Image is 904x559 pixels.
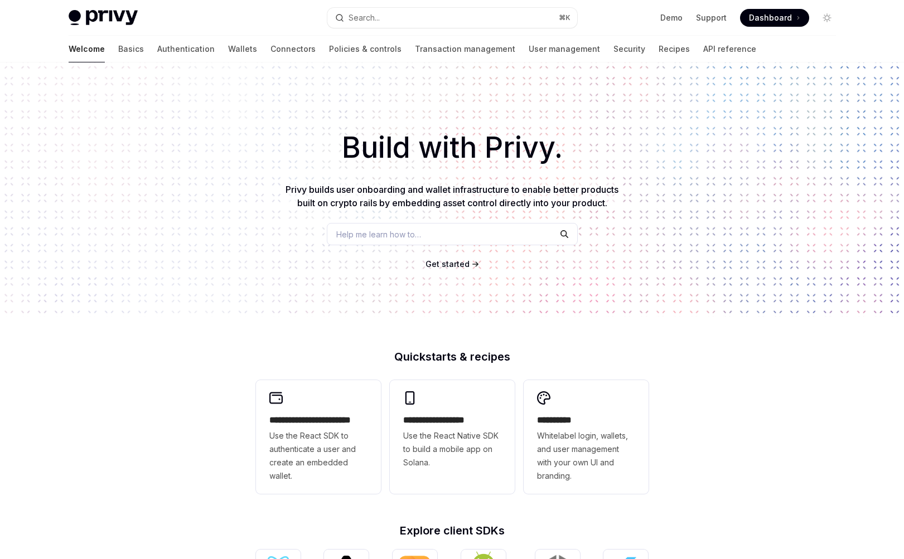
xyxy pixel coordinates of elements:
[256,525,649,536] h2: Explore client SDKs
[269,429,368,483] span: Use the React SDK to authenticate a user and create an embedded wallet.
[703,36,756,62] a: API reference
[537,429,635,483] span: Whitelabel login, wallets, and user management with your own UI and branding.
[228,36,257,62] a: Wallets
[390,380,515,494] a: **** **** **** ***Use the React Native SDK to build a mobile app on Solana.
[818,9,836,27] button: Toggle dark mode
[69,36,105,62] a: Welcome
[559,13,571,22] span: ⌘ K
[327,8,577,28] button: Open search
[529,36,600,62] a: User management
[426,259,470,270] a: Get started
[524,380,649,494] a: **** *****Whitelabel login, wallets, and user management with your own UI and branding.
[157,36,215,62] a: Authentication
[403,429,501,469] span: Use the React Native SDK to build a mobile app on Solana.
[696,12,727,23] a: Support
[349,11,380,25] div: Search...
[749,12,792,23] span: Dashboard
[286,184,618,208] span: Privy builds user onboarding and wallet infrastructure to enable better products built on crypto ...
[660,12,683,23] a: Demo
[256,351,649,362] h2: Quickstarts & recipes
[740,9,809,27] a: Dashboard
[426,259,470,269] span: Get started
[270,36,316,62] a: Connectors
[69,10,138,26] img: light logo
[336,229,421,240] span: Help me learn how to…
[18,126,886,169] h1: Build with Privy.
[613,36,645,62] a: Security
[659,36,690,62] a: Recipes
[415,36,515,62] a: Transaction management
[329,36,402,62] a: Policies & controls
[118,36,144,62] a: Basics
